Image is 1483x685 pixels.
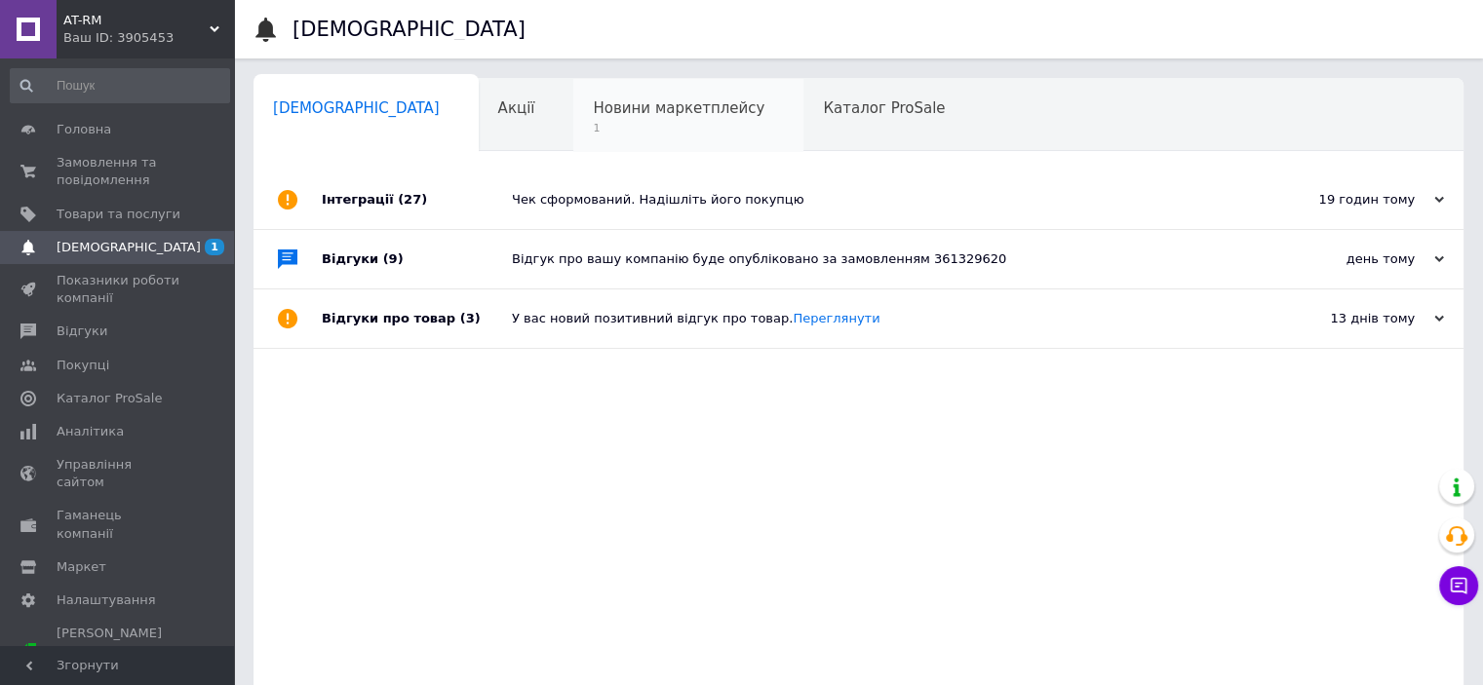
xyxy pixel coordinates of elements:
div: Ваш ID: 3905453 [63,29,234,47]
span: (3) [460,311,481,325]
a: Переглянути [793,311,879,325]
div: Чек сформований. Надішліть його покупцю [512,191,1249,209]
span: Акції [498,99,535,117]
span: 1 [205,239,224,255]
span: Замовлення та повідомлення [57,154,180,189]
span: (9) [383,251,404,266]
div: 19 годин тому [1249,191,1444,209]
span: Товари та послуги [57,206,180,223]
span: Гаманець компанії [57,507,180,542]
span: (27) [398,192,427,207]
span: Каталог ProSale [823,99,945,117]
span: Маркет [57,558,106,576]
span: Аналітика [57,423,124,440]
span: Головна [57,121,111,138]
span: Каталог ProSale [57,390,162,407]
span: Новини маркетплейсу [593,99,764,117]
div: У вас новий позитивний відгук про товар. [512,310,1249,327]
input: Пошук [10,68,230,103]
span: Налаштування [57,591,156,609]
span: Управління сайтом [57,456,180,491]
button: Чат з покупцем [1439,566,1478,605]
div: Відгуки [322,230,512,288]
span: [DEMOGRAPHIC_DATA] [57,239,201,256]
div: день тому [1249,250,1444,268]
div: Відгук про вашу компанію буде опубліковано за замовленням 361329620 [512,250,1249,268]
div: Інтеграції [322,171,512,229]
span: AT-RM [63,12,210,29]
span: Відгуки [57,323,107,340]
span: Покупці [57,357,109,374]
span: [DEMOGRAPHIC_DATA] [273,99,440,117]
span: [PERSON_NAME] та рахунки [57,625,180,678]
div: 13 днів тому [1249,310,1444,327]
h1: [DEMOGRAPHIC_DATA] [293,18,526,41]
div: Відгуки про товар [322,289,512,348]
span: Показники роботи компанії [57,272,180,307]
span: 1 [593,121,764,135]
